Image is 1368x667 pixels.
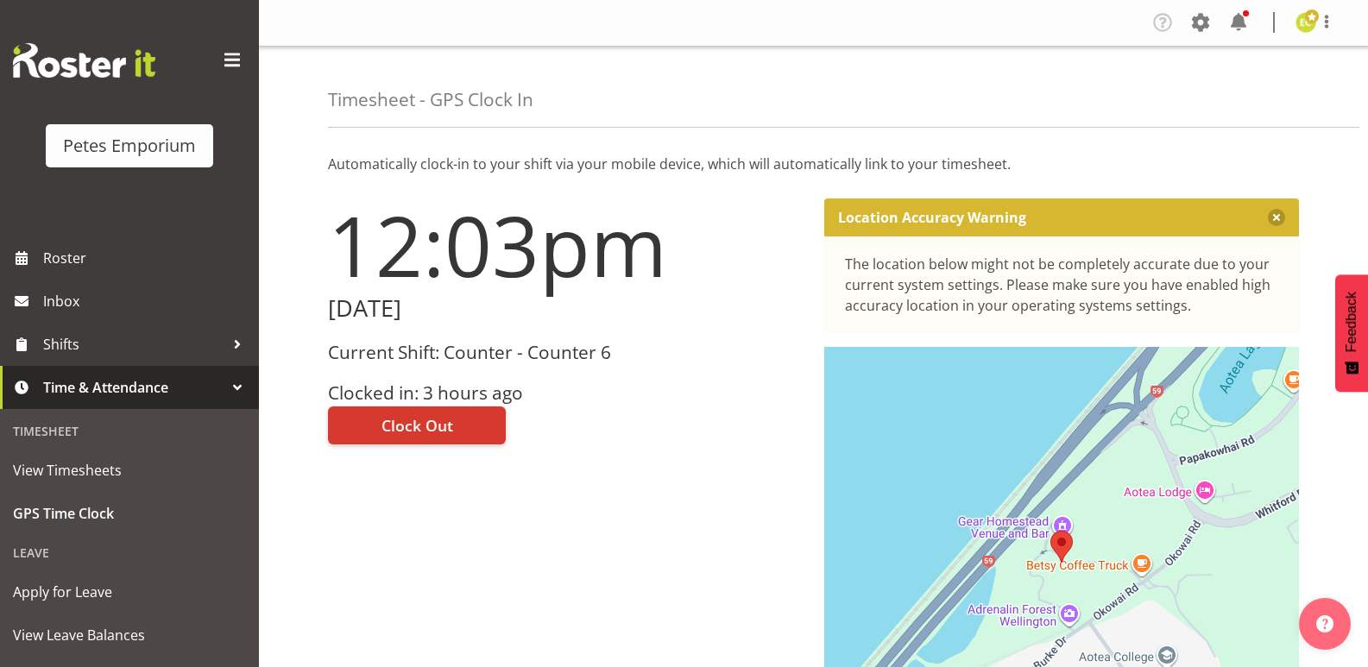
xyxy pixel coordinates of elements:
div: Timesheet [4,413,255,449]
a: View Leave Balances [4,614,255,657]
a: Apply for Leave [4,570,255,614]
img: emma-croft7499.jpg [1296,12,1316,33]
div: Leave [4,535,255,570]
img: help-xxl-2.png [1316,615,1333,632]
div: Petes Emporium [63,133,196,159]
span: Clock Out [381,414,453,437]
span: View Leave Balances [13,622,246,648]
span: Inbox [43,288,250,314]
span: View Timesheets [13,457,246,483]
span: Apply for Leave [13,579,246,605]
h2: [DATE] [328,295,804,322]
h3: Clocked in: 3 hours ago [328,383,804,403]
p: Automatically clock-in to your shift via your mobile device, which will automatically link to you... [328,154,1299,174]
a: View Timesheets [4,449,255,492]
h4: Timesheet - GPS Clock In [328,90,533,110]
span: Shifts [43,331,224,357]
h3: Current Shift: Counter - Counter 6 [328,343,804,362]
button: Clock Out [328,406,506,444]
a: GPS Time Clock [4,492,255,535]
span: GPS Time Clock [13,500,246,526]
span: Feedback [1344,292,1359,352]
span: Time & Attendance [43,374,224,400]
img: Rosterit website logo [13,43,155,78]
div: The location below might not be completely accurate due to your current system settings. Please m... [845,254,1279,316]
h1: 12:03pm [328,198,804,292]
p: Location Accuracy Warning [838,209,1026,226]
span: Roster [43,245,250,271]
button: Feedback - Show survey [1335,274,1368,392]
button: Close message [1268,209,1285,226]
